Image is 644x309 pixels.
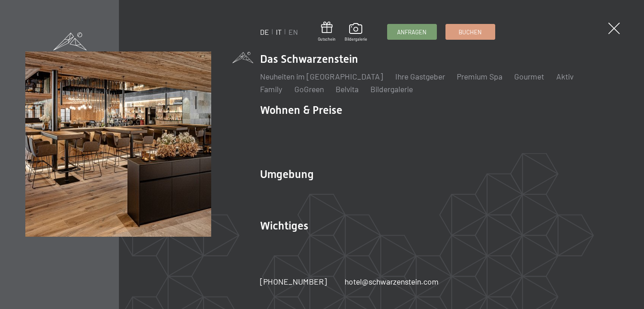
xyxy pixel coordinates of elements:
a: Bildergalerie [345,23,367,42]
a: Gutschein [318,22,336,42]
a: DE [260,28,270,36]
a: Aktiv [556,71,573,81]
a: Bildergalerie [371,84,413,94]
a: Ihre Gastgeber [395,71,445,81]
a: Premium Spa [457,71,503,81]
a: hotel@schwarzenstein.com [345,276,439,287]
span: Gutschein [318,37,336,42]
span: Anfragen [398,28,427,36]
a: Belvita [336,84,359,94]
a: Neuheiten im [GEOGRAPHIC_DATA] [260,71,384,81]
a: Buchen [446,24,495,39]
a: EN [289,28,298,36]
span: Buchen [459,28,482,36]
a: Family [260,84,283,94]
a: IT [276,28,282,36]
span: Bildergalerie [345,37,367,42]
a: GoGreen [294,84,324,94]
a: Gourmet [515,71,545,81]
a: Anfragen [388,24,436,39]
a: [PHONE_NUMBER] [260,276,327,287]
span: [PHONE_NUMBER] [260,276,327,286]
